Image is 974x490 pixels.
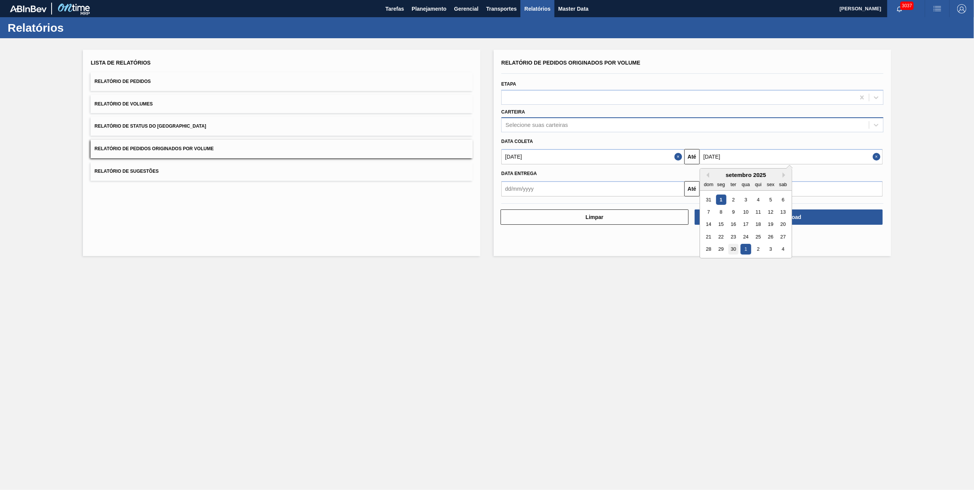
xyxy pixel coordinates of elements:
span: Relatório de Pedidos Originados por Volume [94,146,214,151]
input: dd/mm/yyyy [700,149,883,164]
input: dd/mm/yyyy [501,181,684,196]
div: Choose sábado, 4 de outubro de 2025 [778,244,788,255]
div: Choose terça-feira, 9 de setembro de 2025 [728,207,739,217]
div: Choose terça-feira, 2 de setembro de 2025 [728,195,739,205]
div: Choose quarta-feira, 17 de setembro de 2025 [741,219,751,230]
span: Master Data [558,4,588,13]
div: Choose terça-feira, 23 de setembro de 2025 [728,232,739,242]
button: Relatório de Pedidos [91,72,473,91]
div: sab [778,179,788,190]
button: Até [684,149,700,164]
div: Choose sexta-feira, 19 de setembro de 2025 [765,219,776,230]
span: Relatório de Pedidos Originados por Volume [501,60,640,66]
h1: Relatórios [8,23,143,32]
span: Relatório de Pedidos [94,79,151,84]
div: Choose domingo, 14 de setembro de 2025 [703,219,714,230]
div: Choose sexta-feira, 12 de setembro de 2025 [765,207,776,217]
button: Close [873,149,883,164]
div: Choose terça-feira, 30 de setembro de 2025 [728,244,739,255]
div: Choose quinta-feira, 2 de outubro de 2025 [753,244,763,255]
div: Choose sexta-feira, 5 de setembro de 2025 [765,195,776,205]
div: Choose quarta-feira, 1 de outubro de 2025 [741,244,751,255]
div: Choose quinta-feira, 18 de setembro de 2025 [753,219,763,230]
label: Carteira [501,109,525,115]
button: Close [674,149,684,164]
button: Limpar [501,209,689,225]
div: month 2025-09 [702,193,789,255]
div: Choose sábado, 20 de setembro de 2025 [778,219,788,230]
div: dom [703,179,714,190]
button: Download [695,209,883,225]
span: Relatório de Status do [GEOGRAPHIC_DATA] [94,123,206,129]
div: Choose quarta-feira, 3 de setembro de 2025 [741,195,751,205]
div: Choose sábado, 27 de setembro de 2025 [778,232,788,242]
div: setembro 2025 [700,172,792,178]
span: Planejamento [412,4,446,13]
div: qui [753,179,763,190]
div: Choose sexta-feira, 3 de outubro de 2025 [765,244,776,255]
div: Choose sábado, 13 de setembro de 2025 [778,207,788,217]
span: Relatório de Sugestões [94,169,159,174]
div: Choose sábado, 6 de setembro de 2025 [778,195,788,205]
div: qua [741,179,751,190]
button: Relatório de Sugestões [91,162,473,181]
div: Choose terça-feira, 16 de setembro de 2025 [728,219,739,230]
div: Choose quarta-feira, 24 de setembro de 2025 [741,232,751,242]
div: Choose segunda-feira, 29 de setembro de 2025 [716,244,726,255]
div: Choose segunda-feira, 1 de setembro de 2025 [716,195,726,205]
img: userActions [933,4,942,13]
div: Selecione suas carteiras [506,122,568,128]
div: Choose quinta-feira, 25 de setembro de 2025 [753,232,763,242]
div: Choose segunda-feira, 8 de setembro de 2025 [716,207,726,217]
span: Tarefas [386,4,404,13]
div: seg [716,179,726,190]
div: Choose quinta-feira, 4 de setembro de 2025 [753,195,763,205]
span: Transportes [486,4,517,13]
span: Data entrega [501,171,537,176]
div: Choose domingo, 7 de setembro de 2025 [703,207,714,217]
img: Logout [957,4,966,13]
div: Choose domingo, 28 de setembro de 2025 [703,244,714,255]
span: Lista de Relatórios [91,60,151,66]
span: 3037 [900,2,914,10]
button: Next Month [783,172,788,178]
button: Até [684,181,700,196]
span: Relatório de Volumes [94,101,152,107]
div: ter [728,179,739,190]
label: Etapa [501,81,516,87]
div: Choose segunda-feira, 15 de setembro de 2025 [716,219,726,230]
button: Relatório de Volumes [91,95,473,114]
img: TNhmsLtSVTkK8tSr43FrP2fwEKptu5GPRR3wAAAABJRU5ErkJggg== [10,5,47,12]
div: Choose domingo, 21 de setembro de 2025 [703,232,714,242]
button: Notificações [887,3,912,14]
button: Relatório de Status do [GEOGRAPHIC_DATA] [91,117,473,136]
div: sex [765,179,776,190]
span: Gerencial [454,4,479,13]
div: Choose quarta-feira, 10 de setembro de 2025 [741,207,751,217]
button: Relatório de Pedidos Originados por Volume [91,140,473,158]
button: Previous Month [704,172,709,178]
span: Relatórios [524,4,550,13]
input: dd/mm/yyyy [501,149,684,164]
div: Choose sexta-feira, 26 de setembro de 2025 [765,232,776,242]
div: Choose domingo, 31 de agosto de 2025 [703,195,714,205]
div: Choose quinta-feira, 11 de setembro de 2025 [753,207,763,217]
span: Data coleta [501,139,533,144]
div: Choose segunda-feira, 22 de setembro de 2025 [716,232,726,242]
